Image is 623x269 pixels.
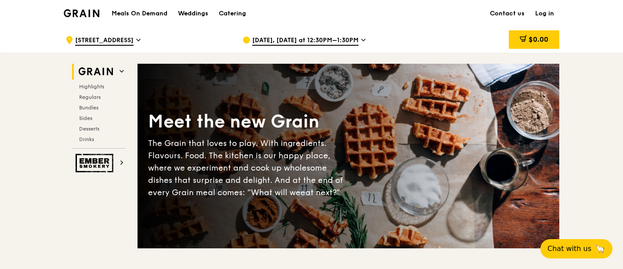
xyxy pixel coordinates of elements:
[79,94,101,100] span: Regulars
[148,110,348,134] div: Meet the new Grain
[540,239,612,258] button: Chat with us🦙
[79,126,99,132] span: Desserts
[64,9,99,17] img: Grain
[252,36,359,46] span: [DATE], [DATE] at 12:30PM–1:30PM
[219,0,246,27] div: Catering
[301,188,340,197] span: eat next?”
[148,137,348,199] div: The Grain that loves to play. With ingredients. Flavours. Food. The kitchen is our happy place, w...
[79,84,104,90] span: Highlights
[547,244,591,254] span: Chat with us
[529,35,548,44] span: $0.00
[76,64,116,80] img: Grain web logo
[485,0,530,27] a: Contact us
[75,36,134,46] span: [STREET_ADDRESS]
[79,115,92,121] span: Sides
[79,105,98,111] span: Bundles
[214,0,251,27] a: Catering
[79,136,94,142] span: Drinks
[530,0,559,27] a: Log in
[76,154,116,172] img: Ember Smokery web logo
[178,0,208,27] div: Weddings
[595,244,605,254] span: 🦙
[112,9,167,18] h1: Meals On Demand
[173,0,214,27] a: Weddings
